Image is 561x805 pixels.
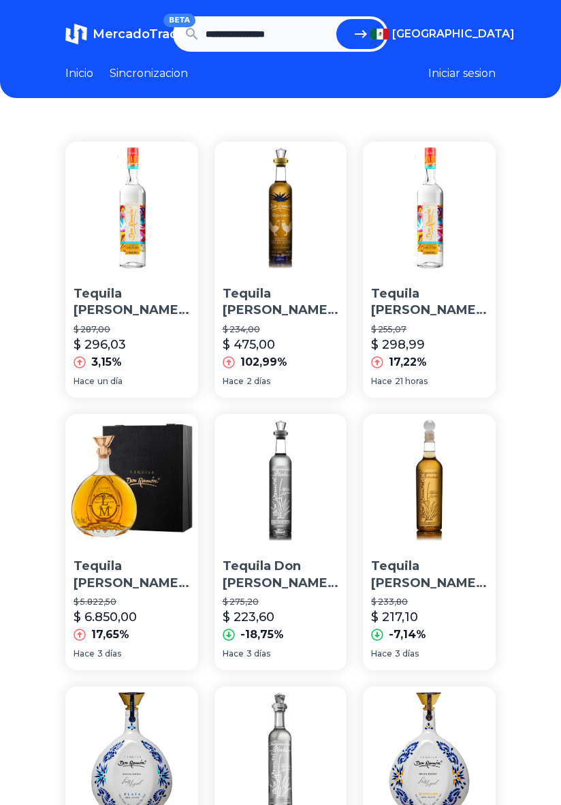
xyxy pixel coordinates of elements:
[65,142,198,398] a: Tequila Don Ramón Tamarindo 750mlTequila [PERSON_NAME] 750ml$ 287,00$ 296,033,15%Haceun día
[371,607,418,627] p: $ 217,10
[163,14,195,27] span: BETA
[214,414,347,670] a: Tequila Don Ramón Plata Punta Diamante 750 MlTequila Don [PERSON_NAME] Punta Diamante 750 Ml$ 275...
[74,285,190,319] p: Tequila [PERSON_NAME] 750ml
[392,26,515,42] span: [GEOGRAPHIC_DATA]
[214,142,347,274] img: Tequila Don Ramón Punta Diamante Reposado 750ml
[97,648,121,659] span: 3 días
[74,648,95,659] span: Hace
[223,335,275,354] p: $ 475,00
[65,65,93,82] a: Inicio
[74,335,126,354] p: $ 296,03
[93,27,185,42] span: MercadoTrack
[65,414,198,547] img: Tequila Don Ramón Edición Limitada Extra Añejo Luis Miguel
[223,607,274,627] p: $ 223,60
[371,324,487,335] p: $ 255,07
[395,648,419,659] span: 3 días
[223,376,244,387] span: Hace
[363,414,496,670] a: Tequila Don Ramón Reposado 750 MlTequila [PERSON_NAME] Reposado 750 Ml$ 233,80$ 217,10-7,14%Hace3...
[65,414,198,670] a: Tequila Don Ramón Edición Limitada Extra Añejo Luis MiguelTequila [PERSON_NAME] Edición Limitada ...
[91,354,122,370] p: 3,15%
[389,627,426,643] p: -7,14%
[223,558,339,592] p: Tequila Don [PERSON_NAME] Punta Diamante 750 Ml
[74,607,137,627] p: $ 6.850,00
[363,142,496,274] img: Tequila Don Ramón Tamarindo 750ml
[91,627,129,643] p: 17,65%
[246,648,270,659] span: 3 días
[65,142,198,274] img: Tequila Don Ramón Tamarindo 750ml
[223,648,244,659] span: Hace
[371,335,425,354] p: $ 298,99
[74,558,190,592] p: Tequila [PERSON_NAME] Edición Limitada Extra Añejo [PERSON_NAME]
[395,376,428,387] span: 21 horas
[74,376,95,387] span: Hace
[214,414,347,547] img: Tequila Don Ramón Plata Punta Diamante 750 Ml
[240,627,284,643] p: -18,75%
[363,414,496,547] img: Tequila Don Ramón Reposado 750 Ml
[371,597,487,607] p: $ 233,80
[97,376,123,387] span: un día
[370,26,496,42] button: [GEOGRAPHIC_DATA]
[65,23,173,45] a: MercadoTrackBETA
[110,65,188,82] a: Sincronizacion
[223,597,339,607] p: $ 275,20
[65,23,87,45] img: MercadoTrack
[223,324,339,335] p: $ 234,00
[370,29,389,40] img: Mexico
[246,376,270,387] span: 2 días
[74,324,190,335] p: $ 287,00
[240,354,287,370] p: 102,99%
[74,597,190,607] p: $ 5.822,50
[371,376,392,387] span: Hace
[371,648,392,659] span: Hace
[214,142,347,398] a: Tequila Don Ramón Punta Diamante Reposado 750mlTequila [PERSON_NAME] Diamante Reposado 750ml$ 234...
[371,558,487,592] p: Tequila [PERSON_NAME] Reposado 750 Ml
[371,285,487,319] p: Tequila [PERSON_NAME] 750ml
[428,65,496,82] button: Iniciar sesion
[223,285,339,319] p: Tequila [PERSON_NAME] Diamante Reposado 750ml
[389,354,427,370] p: 17,22%
[363,142,496,398] a: Tequila Don Ramón Tamarindo 750mlTequila [PERSON_NAME] 750ml$ 255,07$ 298,9917,22%Hace21 horas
